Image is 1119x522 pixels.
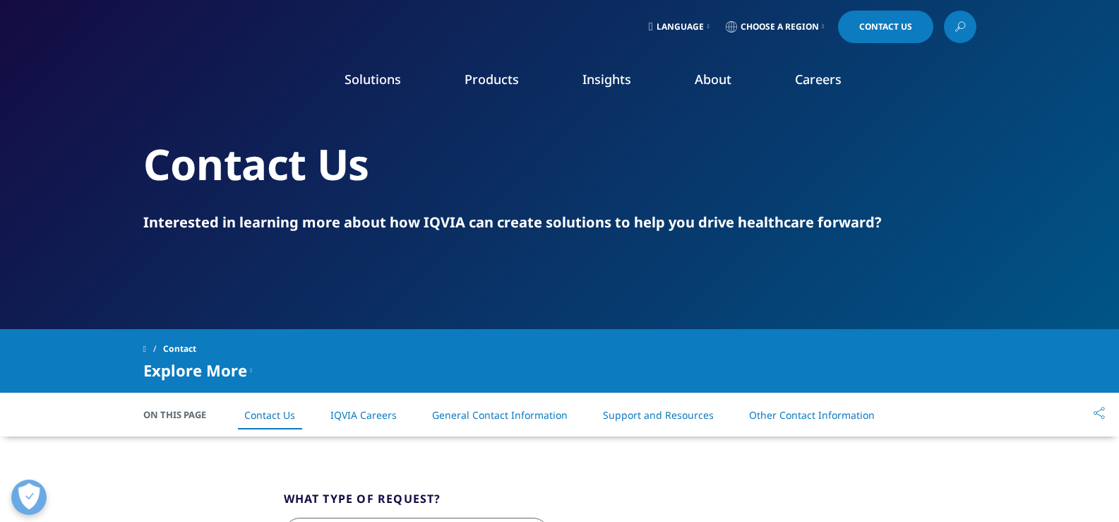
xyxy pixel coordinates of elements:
a: Contact Us [838,11,933,43]
a: Careers [795,71,842,88]
span: Choose a Region [741,21,819,32]
span: Explore More [143,362,247,379]
a: Solutions [345,71,401,88]
a: Other Contact Information [749,408,875,422]
span: Contact [163,336,196,362]
div: Interested in learning more about how IQVIA can create solutions to help you drive healthcare for... [143,213,976,232]
nav: Primary [262,49,976,116]
a: Contact Us [244,408,295,422]
a: Support and Resources [603,408,714,422]
span: On This Page [143,408,221,422]
a: General Contact Information [432,408,568,422]
a: IQVIA Careers [330,408,397,422]
a: Products [465,71,519,88]
h2: Contact Us [143,138,976,191]
span: Language [657,21,704,32]
a: About [695,71,731,88]
legend: What type of request? [284,490,441,518]
button: Open Preferences [11,480,47,515]
a: Insights [582,71,631,88]
span: Contact Us [859,23,912,31]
